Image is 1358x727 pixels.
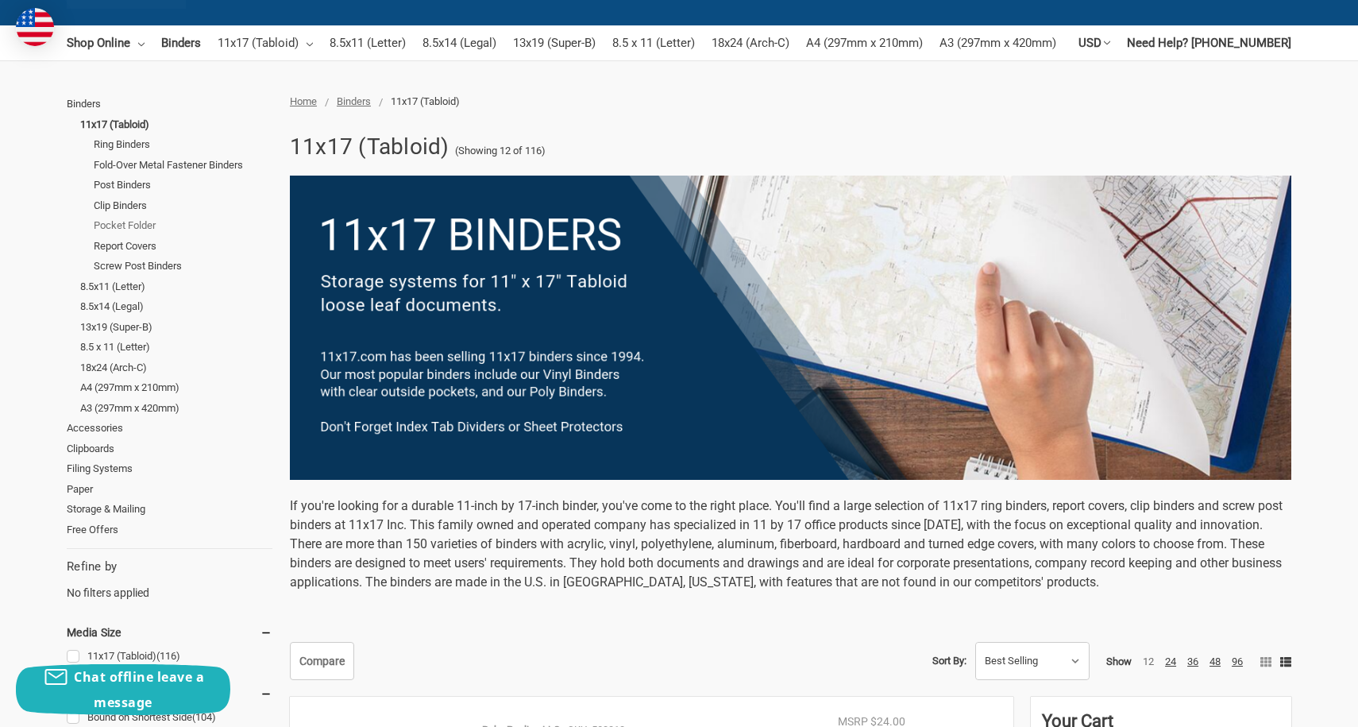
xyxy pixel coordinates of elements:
[290,95,317,107] a: Home
[192,711,216,723] span: (104)
[612,25,695,60] a: 8.5 x 11 (Letter)
[391,95,460,107] span: 11x17 (Tabloid)
[67,418,272,439] a: Accessories
[67,25,145,60] a: Shop Online
[290,498,1283,590] span: If you're looking for a durable 11-inch by 17-inch binder, you've come to the right place. You'll...
[67,439,272,459] a: Clipboards
[80,296,272,317] a: 8.5x14 (Legal)
[1143,655,1154,667] a: 12
[1187,655,1198,667] a: 36
[806,25,923,60] a: A4 (297mm x 210mm)
[94,215,272,236] a: Pocket Folder
[94,175,272,195] a: Post Binders
[94,134,272,155] a: Ring Binders
[290,126,449,168] h1: 11x17 (Tabloid)
[161,25,201,60] a: Binders
[67,479,272,500] a: Paper
[218,25,313,60] a: 11x17 (Tabloid)
[67,94,272,114] a: Binders
[330,25,406,60] a: 8.5x11 (Letter)
[932,649,966,673] label: Sort By:
[80,317,272,338] a: 13x19 (Super-B)
[67,558,272,576] h5: Refine by
[337,95,371,107] a: Binders
[1165,655,1176,667] a: 24
[513,25,596,60] a: 13x19 (Super-B)
[1078,25,1110,60] a: USD
[80,358,272,378] a: 18x24 (Arch-C)
[1106,655,1132,667] span: Show
[455,143,546,159] span: (Showing 12 of 116)
[74,668,204,711] span: Chat offline leave a message
[1232,655,1243,667] a: 96
[290,642,354,680] a: Compare
[80,398,272,419] a: A3 (297mm x 420mm)
[80,114,272,135] a: 11x17 (Tabloid)
[67,520,272,540] a: Free Offers
[67,558,272,601] div: No filters applied
[67,623,272,642] h5: Media Size
[94,155,272,176] a: Fold-Over Metal Fastener Binders
[712,25,789,60] a: 18x24 (Arch-C)
[80,337,272,358] a: 8.5 x 11 (Letter)
[94,195,272,216] a: Clip Binders
[80,377,272,398] a: A4 (297mm x 210mm)
[290,176,1291,480] img: binders-1-.png
[939,25,1056,60] a: A3 (297mm x 420mm)
[1127,25,1291,60] a: Need Help? [PHONE_NUMBER]
[156,650,180,662] span: (116)
[94,256,272,276] a: Screw Post Binders
[16,8,54,46] img: duty and tax information for United States
[1209,655,1221,667] a: 48
[67,499,272,520] a: Storage & Mailing
[80,276,272,297] a: 8.5x11 (Letter)
[16,664,230,715] button: Chat offline leave a message
[67,458,272,479] a: Filing Systems
[422,25,496,60] a: 8.5x14 (Legal)
[67,646,272,667] a: 11x17 (Tabloid)
[94,236,272,257] a: Report Covers
[1227,684,1358,727] iframe: Google Customer Reviews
